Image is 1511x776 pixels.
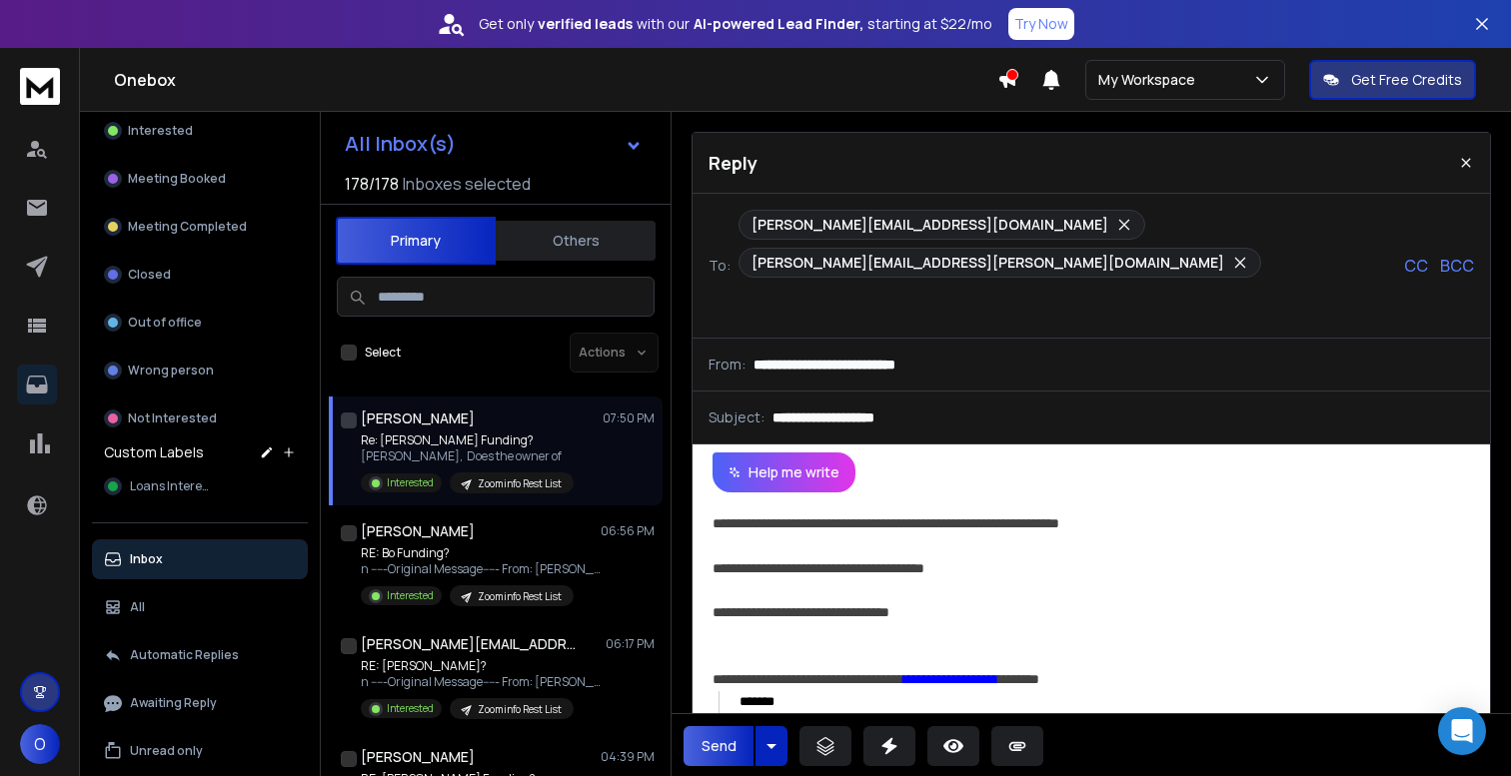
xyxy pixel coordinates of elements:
[92,635,308,675] button: Automatic Replies
[345,172,399,196] span: 178 / 178
[92,466,308,506] button: Loans Interest
[1351,70,1462,90] p: Get Free Credits
[361,545,601,561] p: RE: Bo Funding?
[709,355,746,375] p: From:
[1098,70,1203,90] p: My Workspace
[130,743,203,759] p: Unread only
[361,658,601,674] p: RE: [PERSON_NAME]?
[336,217,496,265] button: Primary
[606,636,655,652] p: 06:17 PM
[361,448,574,464] p: [PERSON_NAME], Does the owner of
[104,442,204,462] h3: Custom Labels
[92,207,308,247] button: Meeting Completed
[1309,60,1476,100] button: Get Free Credits
[684,726,754,766] button: Send
[130,647,239,663] p: Automatic Replies
[92,683,308,723] button: Awaiting Reply
[92,351,308,390] button: Wrong person
[709,256,731,276] p: To:
[361,561,601,577] p: n -----Original Message----- From: [PERSON_NAME]
[361,408,475,428] h1: [PERSON_NAME]
[694,14,863,34] strong: AI-powered Lead Finder,
[329,124,659,164] button: All Inbox(s)
[92,398,308,438] button: Not Interested
[92,111,308,151] button: Interested
[1438,707,1486,755] div: Open Intercom Messenger
[361,634,581,654] h1: [PERSON_NAME][EMAIL_ADDRESS][DOMAIN_NAME]
[1008,8,1074,40] button: Try Now
[345,134,456,154] h1: All Inbox(s)
[601,523,655,539] p: 06:56 PM
[128,219,247,235] p: Meeting Completed
[130,478,213,494] span: Loans Interest
[92,731,308,771] button: Unread only
[478,589,562,604] p: Zoominfo Rest List
[1404,254,1428,278] p: CC
[365,345,401,361] label: Select
[20,68,60,105] img: logo
[361,432,574,448] p: Re: [PERSON_NAME] Funding?
[92,159,308,199] button: Meeting Booked
[387,475,434,490] p: Interested
[496,219,656,263] button: Others
[709,149,757,177] p: Reply
[130,695,217,711] p: Awaiting Reply
[713,452,855,492] button: Help me write
[128,410,217,426] p: Not Interested
[128,363,214,379] p: Wrong person
[128,123,193,139] p: Interested
[752,253,1224,273] p: [PERSON_NAME][EMAIL_ADDRESS][PERSON_NAME][DOMAIN_NAME]
[387,701,434,716] p: Interested
[387,588,434,603] p: Interested
[130,599,145,615] p: All
[478,702,562,717] p: Zoominfo Rest List
[538,14,633,34] strong: verified leads
[361,747,475,767] h1: [PERSON_NAME]
[92,255,308,295] button: Closed
[130,551,163,567] p: Inbox
[92,539,308,579] button: Inbox
[92,587,308,627] button: All
[114,68,997,92] h1: Onebox
[752,215,1108,235] p: [PERSON_NAME][EMAIL_ADDRESS][DOMAIN_NAME]
[1014,14,1068,34] p: Try Now
[128,171,226,187] p: Meeting Booked
[603,410,655,426] p: 07:50 PM
[709,407,764,427] p: Subject:
[1440,254,1474,278] p: BCC
[20,724,60,764] button: O
[128,315,202,331] p: Out of office
[403,172,531,196] h3: Inboxes selected
[601,749,655,765] p: 04:39 PM
[361,521,475,541] h1: [PERSON_NAME]
[478,476,562,491] p: Zoominfo Rest List
[128,267,171,283] p: Closed
[92,303,308,343] button: Out of office
[479,14,992,34] p: Get only with our starting at $22/mo
[361,674,601,690] p: n -----Original Message----- From: [PERSON_NAME]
